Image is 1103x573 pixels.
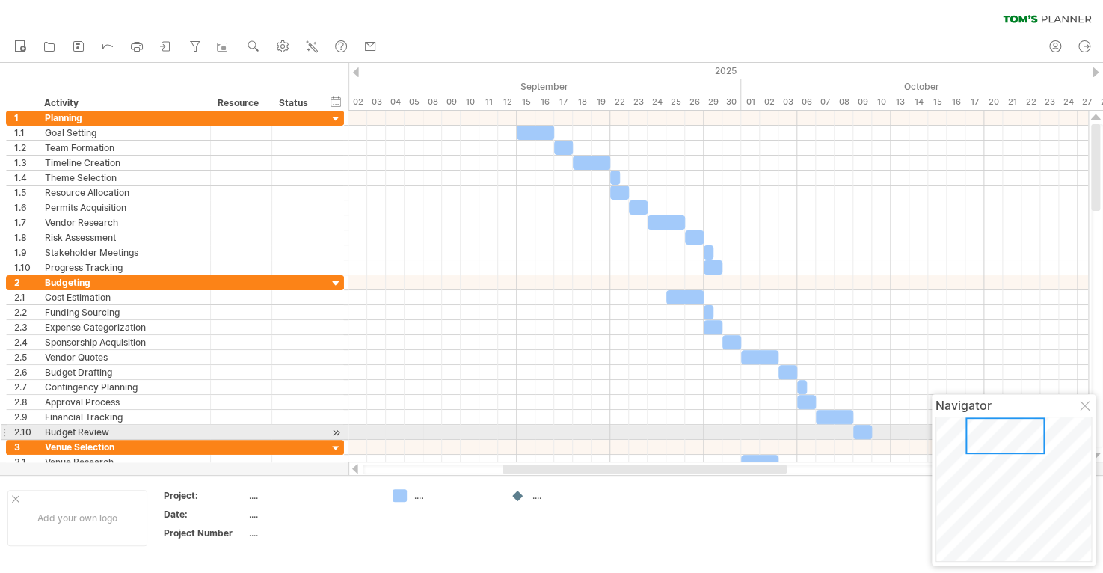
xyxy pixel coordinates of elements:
div: Tuesday, 16 September 2025 [535,94,554,110]
div: 1.5 [14,186,37,200]
div: 2.9 [14,410,37,424]
div: Risk Assessment [45,230,203,245]
div: Vendor Research [45,215,203,230]
div: Monday, 15 September 2025 [517,94,535,110]
div: 1.6 [14,200,37,215]
div: 1.9 [14,245,37,260]
div: Thursday, 11 September 2025 [479,94,498,110]
div: Progress Tracking [45,260,203,275]
div: Monday, 22 September 2025 [610,94,629,110]
div: .... [532,489,614,502]
div: Friday, 3 October 2025 [778,94,797,110]
div: Tuesday, 14 October 2025 [909,94,928,110]
div: Stakeholder Meetings [45,245,203,260]
div: Contingency Planning [45,380,203,394]
div: Tuesday, 9 September 2025 [442,94,461,110]
div: 1.10 [14,260,37,275]
div: 1.3 [14,156,37,170]
div: Friday, 19 September 2025 [592,94,610,110]
div: Monday, 20 October 2025 [984,94,1003,110]
div: Thursday, 16 October 2025 [947,94,965,110]
div: Sponsorship Acquisition [45,335,203,349]
div: Planning [45,111,203,125]
div: Friday, 5 September 2025 [405,94,423,110]
div: Tuesday, 30 September 2025 [722,94,741,110]
div: Thursday, 9 October 2025 [853,94,872,110]
div: Resource [218,96,263,111]
div: Financial Tracking [45,410,203,424]
div: .... [249,508,375,521]
div: Monday, 8 September 2025 [423,94,442,110]
div: Team Formation [45,141,203,155]
div: Theme Selection [45,171,203,185]
div: Wednesday, 17 September 2025 [554,94,573,110]
div: 3.1 [14,455,37,469]
div: 1.1 [14,126,37,140]
div: 2.2 [14,305,37,319]
div: Wednesday, 10 September 2025 [461,94,479,110]
div: .... [249,527,375,539]
div: Venue Research [45,455,203,469]
div: Thursday, 4 September 2025 [386,94,405,110]
div: 2.7 [14,380,37,394]
div: Tuesday, 23 September 2025 [629,94,648,110]
div: Budget Review [45,425,203,439]
div: 2.1 [14,290,37,304]
div: Permits Acquisition [45,200,203,215]
div: Friday, 17 October 2025 [965,94,984,110]
div: 1.4 [14,171,37,185]
div: Wednesday, 22 October 2025 [1021,94,1040,110]
div: Tuesday, 7 October 2025 [816,94,835,110]
div: Thursday, 18 September 2025 [573,94,592,110]
div: Thursday, 2 October 2025 [760,94,778,110]
div: Date: [164,508,246,521]
div: 2.3 [14,320,37,334]
div: Wednesday, 15 October 2025 [928,94,947,110]
div: Budget Drafting [45,365,203,379]
div: Thursday, 25 September 2025 [666,94,685,110]
div: Timeline Creation [45,156,203,170]
div: September 2025 [330,79,741,94]
div: Friday, 10 October 2025 [872,94,891,110]
div: Navigator [935,398,1092,413]
div: 2 [14,275,37,289]
div: Monday, 27 October 2025 [1078,94,1096,110]
div: 2.6 [14,365,37,379]
div: Tuesday, 21 October 2025 [1003,94,1021,110]
div: 3 [14,440,37,454]
div: Thursday, 23 October 2025 [1040,94,1059,110]
div: Budgeting [45,275,203,289]
div: Friday, 12 September 2025 [498,94,517,110]
div: Monday, 6 October 2025 [797,94,816,110]
div: 2.4 [14,335,37,349]
div: 1 [14,111,37,125]
div: Expense Categorization [45,320,203,334]
div: 1.7 [14,215,37,230]
div: .... [249,489,375,502]
div: Venue Selection [45,440,203,454]
div: 1.8 [14,230,37,245]
div: Friday, 26 September 2025 [685,94,704,110]
div: Funding Sourcing [45,305,203,319]
div: Tuesday, 2 September 2025 [348,94,367,110]
div: Monday, 29 September 2025 [704,94,722,110]
div: Status [279,96,312,111]
div: scroll to activity [329,425,343,441]
div: 2.8 [14,395,37,409]
div: 1.2 [14,141,37,155]
div: Vendor Quotes [45,350,203,364]
div: Add your own logo [7,490,147,546]
div: Project Number [164,527,246,539]
div: 2.10 [14,425,37,439]
div: Friday, 24 October 2025 [1059,94,1078,110]
div: Resource Allocation [45,186,203,200]
div: Goal Setting [45,126,203,140]
div: Project: [164,489,246,502]
div: Wednesday, 1 October 2025 [741,94,760,110]
div: .... [414,489,496,502]
div: 2.5 [14,350,37,364]
div: Wednesday, 8 October 2025 [835,94,853,110]
div: Wednesday, 3 September 2025 [367,94,386,110]
div: Approval Process [45,395,203,409]
div: Cost Estimation [45,290,203,304]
